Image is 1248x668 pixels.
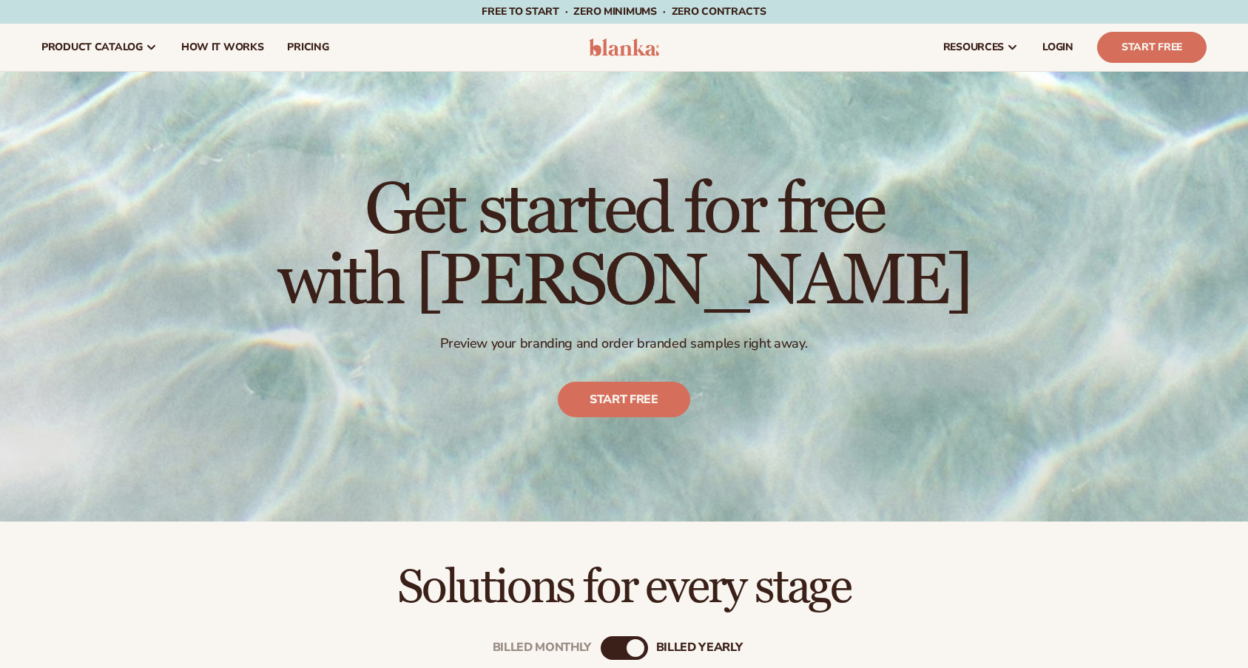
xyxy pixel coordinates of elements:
[41,563,1207,613] h2: Solutions for every stage
[41,41,143,53] span: product catalog
[275,24,340,71] a: pricing
[277,335,971,352] p: Preview your branding and order branded samples right away.
[277,175,971,317] h1: Get started for free with [PERSON_NAME]
[287,41,328,53] span: pricing
[169,24,276,71] a: How It Works
[943,41,1004,53] span: resources
[589,38,659,56] img: logo
[1097,32,1207,63] a: Start Free
[558,382,690,418] a: Start free
[1042,41,1073,53] span: LOGIN
[1031,24,1085,71] a: LOGIN
[482,4,766,18] span: Free to start · ZERO minimums · ZERO contracts
[493,641,592,655] div: Billed Monthly
[30,24,169,71] a: product catalog
[931,24,1031,71] a: resources
[181,41,264,53] span: How It Works
[656,641,743,655] div: billed Yearly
